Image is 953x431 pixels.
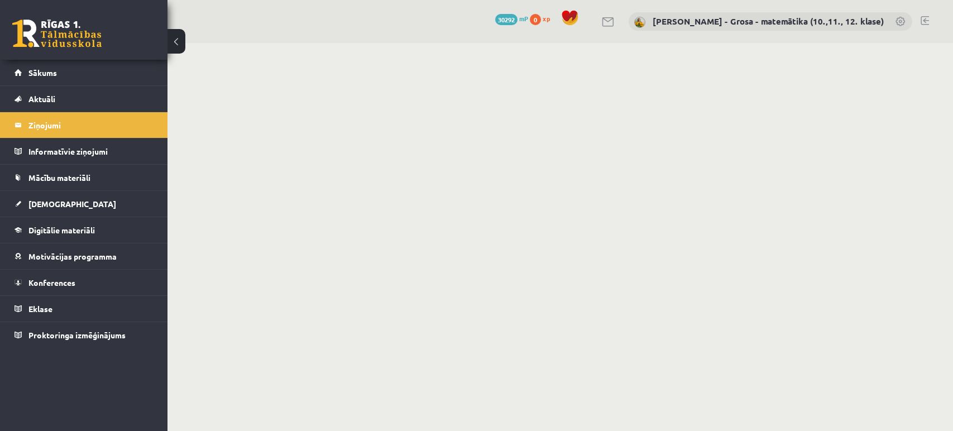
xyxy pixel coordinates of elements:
[15,322,154,348] a: Proktoringa izmēģinājums
[28,225,95,235] span: Digitālie materiāli
[28,277,75,288] span: Konferences
[543,14,550,23] span: xp
[15,191,154,217] a: [DEMOGRAPHIC_DATA]
[28,304,52,314] span: Eklase
[634,17,645,28] img: Laima Tukāne - Grosa - matemātika (10.,11., 12. klase)
[15,217,154,243] a: Digitālie materiāli
[28,251,117,261] span: Motivācijas programma
[15,112,154,138] a: Ziņojumi
[519,14,528,23] span: mP
[15,138,154,164] a: Informatīvie ziņojumi
[12,20,102,47] a: Rīgas 1. Tālmācības vidusskola
[15,60,154,85] a: Sākums
[530,14,541,25] span: 0
[495,14,528,23] a: 30292 mP
[530,14,555,23] a: 0 xp
[28,94,55,104] span: Aktuāli
[15,86,154,112] a: Aktuāli
[653,16,884,27] a: [PERSON_NAME] - Grosa - matemātika (10.,11., 12. klase)
[28,68,57,78] span: Sākums
[28,330,126,340] span: Proktoringa izmēģinājums
[15,243,154,269] a: Motivācijas programma
[15,165,154,190] a: Mācību materiāli
[28,138,154,164] legend: Informatīvie ziņojumi
[28,199,116,209] span: [DEMOGRAPHIC_DATA]
[15,270,154,295] a: Konferences
[28,112,154,138] legend: Ziņojumi
[28,173,90,183] span: Mācību materiāli
[495,14,518,25] span: 30292
[15,296,154,322] a: Eklase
